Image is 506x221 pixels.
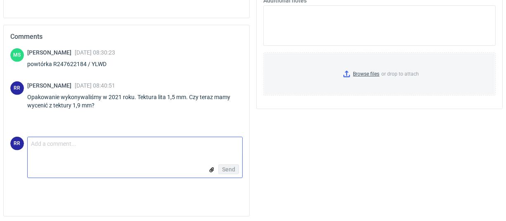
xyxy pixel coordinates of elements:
figcaption: RR [10,137,24,150]
span: [DATE] 08:30:23 [75,49,115,56]
figcaption: RR [10,81,24,95]
span: [PERSON_NAME] [27,49,75,56]
h2: Comments [10,32,243,42]
div: powtórka R247622184 / YLWD [27,60,116,68]
div: Opakowanie wykonywaliśmy w 2021 roku. Tektura lita 1,5 mm. Czy teraz mamy wycenić z tektury 1,9 mm? [27,93,243,109]
span: Send [222,166,235,172]
figcaption: MS [10,48,24,62]
div: Robert Rakowski [10,81,24,95]
button: Send [218,164,239,174]
div: Maciej Sikora [10,48,24,62]
span: [PERSON_NAME] [27,82,75,89]
span: [DATE] 08:40:51 [75,82,115,89]
div: Robert Rakowski [10,137,24,150]
label: or drop to attach [264,53,495,95]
